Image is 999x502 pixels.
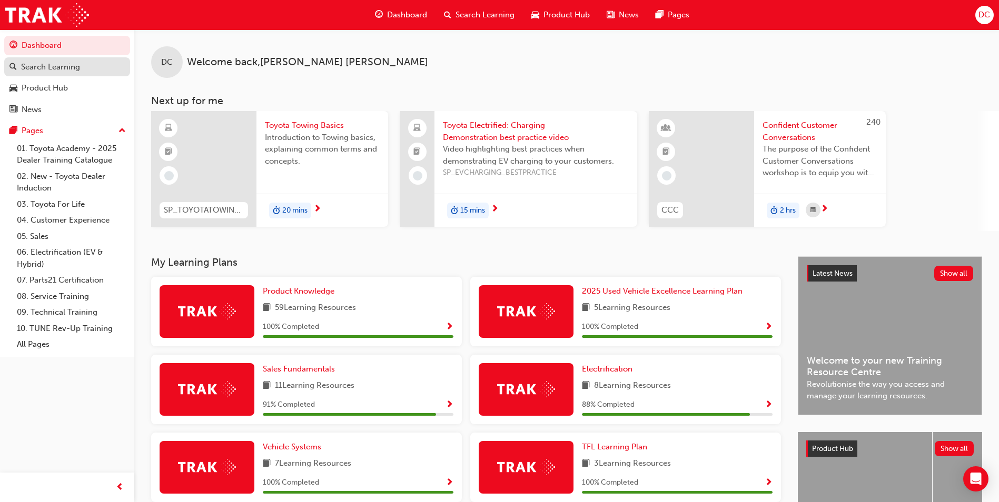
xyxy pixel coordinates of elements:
span: TFL Learning Plan [582,442,647,451]
span: duration-icon [451,204,458,217]
span: learningResourceType_ELEARNING-icon [165,122,172,135]
span: Show Progress [446,400,453,410]
a: guage-iconDashboard [367,4,436,26]
span: Toyota Towing Basics [265,119,380,132]
button: Show all [935,441,974,456]
a: 03. Toyota For Life [13,196,130,213]
a: All Pages [13,336,130,353]
span: Show Progress [765,478,773,488]
a: 09. Technical Training [13,304,130,320]
span: learningRecordVerb_NONE-icon [413,171,422,180]
button: Show Progress [765,320,773,334]
span: Pages [668,9,689,21]
span: DC [978,9,990,21]
a: Product Knowledge [263,285,339,297]
button: Show Progress [765,398,773,411]
span: SP_EVCHARGING_BESTPRACTICE [443,167,629,179]
h3: My Learning Plans [151,256,781,268]
span: search-icon [9,63,17,72]
span: calendar-icon [810,204,816,217]
span: pages-icon [9,126,17,136]
span: 100 % Completed [263,477,319,489]
img: Trak [178,459,236,475]
button: DC [975,6,994,24]
a: Dashboard [4,36,130,55]
a: 10. TUNE Rev-Up Training [13,320,130,337]
span: duration-icon [273,204,280,217]
span: Show Progress [765,400,773,410]
a: News [4,100,130,119]
button: Show Progress [446,398,453,411]
button: Show all [934,266,974,281]
span: DC [161,56,173,68]
img: Trak [497,459,555,475]
span: booktick-icon [413,145,421,159]
span: Latest News [813,269,853,278]
span: Product Knowledge [263,286,334,296]
span: prev-icon [116,481,124,494]
span: search-icon [444,8,451,22]
a: Latest NewsShow all [807,265,973,282]
span: 20 mins [282,205,308,217]
span: 88 % Completed [582,399,635,411]
span: The purpose of the Confident Customer Conversations workshop is to equip you with tools to commun... [763,143,877,179]
a: Toyota Electrified: Charging Demonstration best practice videoVideo highlighting best practices w... [400,111,637,227]
a: Search Learning [4,57,130,77]
span: 8 Learning Resources [594,379,671,393]
div: Open Intercom Messenger [963,466,988,491]
a: Latest NewsShow allWelcome to your new Training Resource CentreRevolutionise the way you access a... [798,256,982,415]
img: Trak [178,381,236,397]
span: Revolutionise the way you access and manage your learning resources. [807,378,973,402]
span: CCC [661,204,679,216]
a: Sales Fundamentals [263,363,339,375]
span: car-icon [9,84,17,93]
span: Product Hub [543,9,590,21]
span: book-icon [582,457,590,470]
span: Show Progress [765,323,773,332]
span: learningResourceType_INSTRUCTOR_LED-icon [662,122,670,135]
span: Search Learning [456,9,515,21]
span: book-icon [263,302,271,315]
button: Show Progress [765,476,773,489]
span: learningRecordVerb_NONE-icon [662,171,671,180]
span: Show Progress [446,478,453,488]
span: guage-icon [9,41,17,51]
button: Pages [4,121,130,140]
span: up-icon [118,124,126,138]
a: 06. Electrification (EV & Hybrid) [13,244,130,272]
span: 240 [866,117,881,127]
span: 15 mins [460,205,485,217]
a: 08. Service Training [13,288,130,305]
span: car-icon [531,8,539,22]
span: booktick-icon [662,145,670,159]
div: Product Hub [22,82,68,94]
span: book-icon [263,379,271,393]
a: 07. Parts21 Certification [13,272,130,288]
span: 100 % Completed [263,321,319,333]
a: Product HubShow all [806,440,974,457]
span: 2 hrs [780,205,796,217]
span: next-icon [313,205,321,214]
span: Welcome back , [PERSON_NAME] [PERSON_NAME] [187,56,428,68]
button: DashboardSearch LearningProduct HubNews [4,34,130,121]
button: Show Progress [446,476,453,489]
button: Show Progress [446,320,453,334]
span: Product Hub [812,444,853,453]
span: Welcome to your new Training Resource Centre [807,355,973,378]
span: pages-icon [656,8,664,22]
span: Toyota Electrified: Charging Demonstration best practice video [443,119,629,143]
span: Introduction to Towing basics, explaining common terms and concepts. [265,132,380,167]
span: news-icon [607,8,615,22]
span: 7 Learning Resources [275,457,351,470]
span: next-icon [820,205,828,214]
a: 240CCCConfident Customer ConversationsThe purpose of the Confident Customer Conversations worksho... [649,111,886,227]
a: 05. Sales [13,228,130,245]
span: laptop-icon [413,122,421,135]
img: Trak [5,3,89,27]
span: 3 Learning Resources [594,457,671,470]
h3: Next up for me [134,95,999,107]
span: SP_TOYOTATOWING_0424 [164,204,244,216]
span: 2025 Used Vehicle Excellence Learning Plan [582,286,743,296]
span: 100 % Completed [582,477,638,489]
